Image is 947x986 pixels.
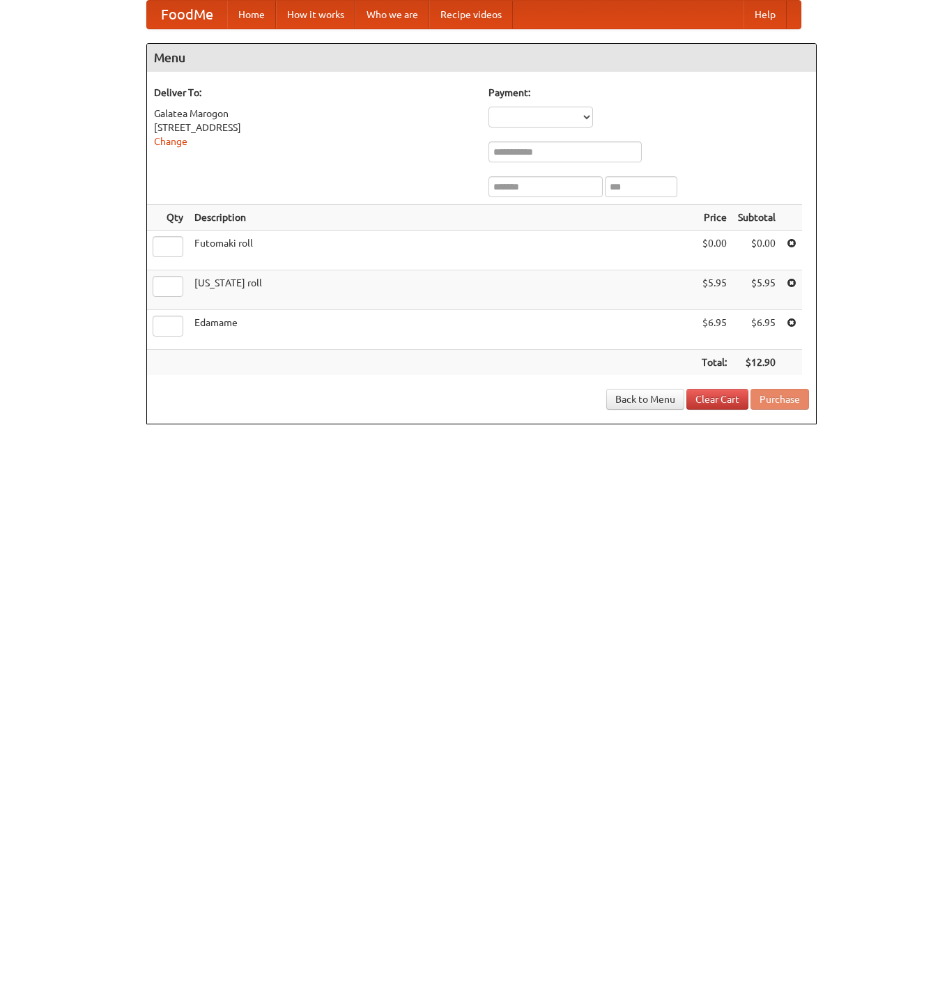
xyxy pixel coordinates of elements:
[227,1,276,29] a: Home
[147,44,816,72] h4: Menu
[750,389,809,410] button: Purchase
[355,1,429,29] a: Who we are
[147,205,189,231] th: Qty
[732,310,781,350] td: $6.95
[154,136,187,147] a: Change
[488,86,809,100] h5: Payment:
[154,86,475,100] h5: Deliver To:
[429,1,513,29] a: Recipe videos
[189,310,696,350] td: Edamame
[189,231,696,270] td: Futomaki roll
[154,107,475,121] div: Galatea Marogon
[696,310,732,350] td: $6.95
[732,231,781,270] td: $0.00
[276,1,355,29] a: How it works
[686,389,748,410] a: Clear Cart
[696,231,732,270] td: $0.00
[696,270,732,310] td: $5.95
[732,205,781,231] th: Subtotal
[744,1,787,29] a: Help
[154,121,475,134] div: [STREET_ADDRESS]
[189,270,696,310] td: [US_STATE] roll
[696,350,732,376] th: Total:
[189,205,696,231] th: Description
[732,350,781,376] th: $12.90
[696,205,732,231] th: Price
[732,270,781,310] td: $5.95
[606,389,684,410] a: Back to Menu
[147,1,227,29] a: FoodMe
